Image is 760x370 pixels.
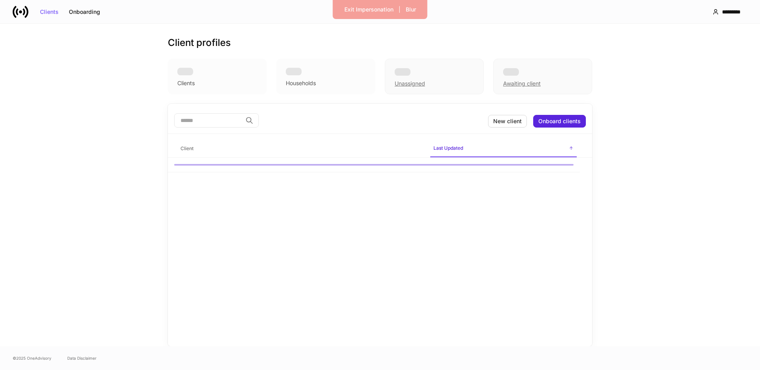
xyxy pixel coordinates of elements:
[168,36,231,49] h3: Client profiles
[430,140,577,157] span: Last Updated
[433,144,463,152] h6: Last Updated
[385,59,484,94] div: Unassigned
[177,79,195,87] div: Clients
[493,59,592,94] div: Awaiting client
[35,6,64,18] button: Clients
[180,145,194,152] h6: Client
[40,9,59,15] div: Clients
[64,6,105,18] button: Onboarding
[533,115,586,128] button: Onboard clients
[344,7,393,12] div: Exit Impersonation
[406,7,416,12] div: Blur
[177,141,424,157] span: Client
[69,9,100,15] div: Onboarding
[67,355,97,361] a: Data Disclaimer
[286,79,316,87] div: Households
[401,3,421,16] button: Blur
[488,115,527,128] button: New client
[493,118,522,124] div: New client
[13,355,51,361] span: © 2025 OneAdvisory
[395,80,425,88] div: Unassigned
[538,118,581,124] div: Onboard clients
[503,80,541,88] div: Awaiting client
[339,3,399,16] button: Exit Impersonation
